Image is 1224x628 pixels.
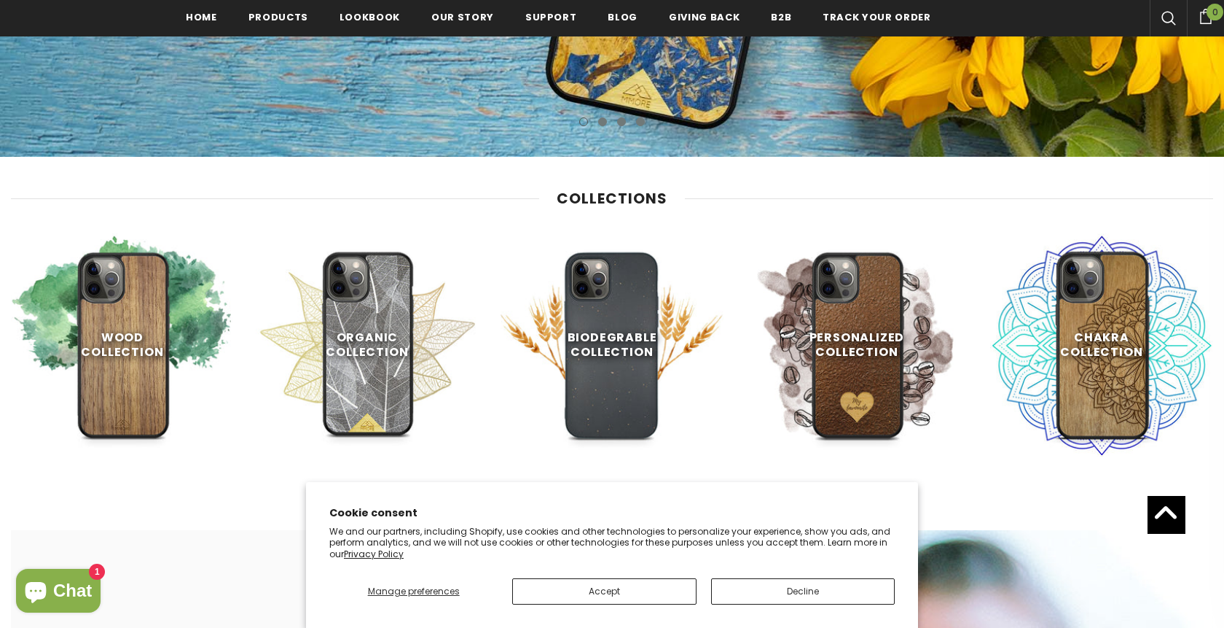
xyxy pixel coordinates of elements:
span: support [525,10,577,24]
h2: Cookie consent [329,505,895,521]
button: 2 [598,117,607,126]
button: Accept [512,578,696,605]
span: Collections [557,188,667,209]
button: Manage preferences [329,578,498,605]
span: B2B [771,10,791,24]
button: 3 [617,117,626,126]
p: We and our partners, including Shopify, use cookies and other technologies to personalize your ex... [329,526,895,560]
button: 1 [579,117,588,126]
span: Manage preferences [368,585,460,597]
span: Lookbook [340,10,400,24]
button: Decline [711,578,895,605]
a: 0 [1187,7,1224,24]
span: Products [248,10,308,24]
button: 4 [636,117,645,126]
span: Track your order [823,10,930,24]
span: Giving back [669,10,739,24]
span: Blog [608,10,637,24]
a: Privacy Policy [344,548,404,560]
span: Home [186,10,217,24]
span: Our Story [431,10,494,24]
span: 0 [1207,4,1223,20]
inbox-online-store-chat: Shopify online store chat [12,569,105,616]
